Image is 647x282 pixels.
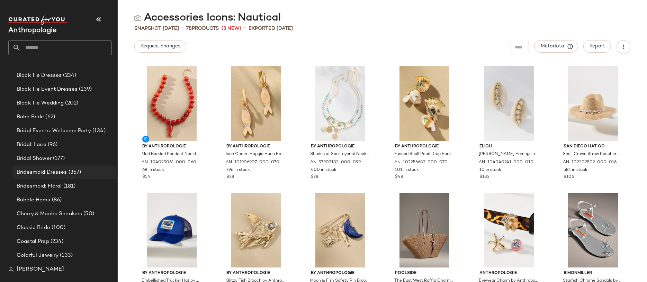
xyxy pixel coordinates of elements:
[44,113,55,121] span: (62)
[49,238,64,246] span: (234)
[142,144,201,150] span: By Anthropologie
[17,182,62,190] span: Bridesmaid: Floral
[558,66,628,141] img: 102302502_016_b
[479,144,538,150] span: éliou
[311,167,336,173] span: 400 in stock
[221,66,291,141] img: 101906907_070_b
[8,16,67,25] img: cfy_white_logo.C9jOOHJF.svg
[8,27,57,34] span: Current Company Name
[389,66,459,141] img: 102256682_070_b
[474,193,544,267] img: 102426954_066_b
[563,151,622,157] span: Shell Crown Straw Rancher by San Diego Hat Co. in [GEOGRAPHIC_DATA], Women's at Anthropologie
[310,160,361,166] span: AN-97902183-000-099
[558,193,628,267] img: 99180523_007_b2
[17,113,44,121] span: Boho Bride
[134,11,281,25] div: Accessories Icons: Nautical
[222,25,241,32] span: (3 New)
[226,167,250,173] span: 796 in stock
[540,43,572,49] span: Metadata
[310,151,369,157] span: Shades of Sea Layered Necklaces: Charm Edition by Anthropologie in Blue, Women's, Plastic/Gold/Pl...
[134,15,141,21] img: svg%3e
[186,26,192,31] span: 78
[78,85,92,93] span: (239)
[479,174,489,180] span: $185
[17,169,67,176] span: Bridesmaid Dresses
[51,196,62,204] span: (86)
[564,174,574,180] span: $106
[67,169,81,176] span: (357)
[226,270,285,276] span: By Anthropologie
[17,252,59,260] span: Colorful Jewelry
[226,144,285,150] span: By Anthropologie
[311,174,318,180] span: $78
[389,193,459,267] img: 99770794_021_b
[82,210,94,218] span: (50)
[17,141,46,149] span: Bridal: Lace
[395,174,403,180] span: $48
[142,160,196,166] span: AN-104029061-000-060
[140,44,180,49] span: Request changes
[91,127,106,135] span: (134)
[226,151,285,157] span: Icon Charm Huggie Hoop Earrings by Anthropologie in Gold, Women's, Gold/Plated Brass/Enamel
[59,252,73,260] span: (133)
[474,66,544,141] img: 104040241_010_b
[142,151,200,157] span: Mod Beaded Pendant Necklace by Anthropologie in Red, Women's, Gold/Plated Brass/Glass
[137,193,207,267] img: 100027366_043_b
[226,174,234,180] span: $38
[249,25,293,32] p: Exported [DATE]
[479,167,501,173] span: 10 in stock
[17,210,82,218] span: Cherry & Mocha Sneakers
[244,24,246,33] span: •
[50,224,66,232] span: (100)
[142,174,150,180] span: $54
[52,155,65,163] span: (177)
[17,99,64,107] span: Black Tie Wedding
[305,193,375,267] img: 103546545_070_b
[8,267,14,272] img: svg%3e
[564,144,622,150] span: San Diego Hat Co.
[479,151,538,157] span: [PERSON_NAME] Earrings by éliou in White, Women's, Gold/Plated Brass/Cubic Zirconia at Anthropologie
[142,167,164,173] span: 68 in stock
[17,238,49,246] span: Coastal Prep
[62,72,76,80] span: (234)
[134,40,186,53] button: Request changes
[17,265,64,274] span: [PERSON_NAME]
[394,151,453,157] span: Fanned Shell Pearl Drop Earrings by Anthropologie in Gold, Women's, Gold/Plated Brass
[17,155,52,163] span: Bridal Shower
[62,182,76,190] span: (181)
[134,25,179,32] span: Snapshot [DATE]
[311,270,370,276] span: By Anthropologie
[17,72,62,80] span: Black Tie Dresses
[395,270,454,276] span: POOLSIDE
[17,85,78,93] span: Black Tie Event Dresses
[226,160,279,166] span: AN-101906907-000-070
[589,44,605,49] span: Report
[395,167,419,173] span: 101 in stock
[394,160,448,166] span: AN-102256682-000-070
[64,99,78,107] span: (202)
[186,25,219,32] div: Products
[564,167,587,173] span: 581 in stock
[564,270,622,276] span: SIMONMILLER
[563,160,617,166] span: AN-102302502-000-016
[479,270,538,276] span: Anthropologie
[479,160,533,166] span: AN-104040241-000-010
[46,141,58,149] span: (96)
[17,196,51,204] span: Bubble Hems
[142,270,201,276] span: By Anthropologie
[17,224,50,232] span: Classic Bride
[395,144,454,150] span: By Anthropologie
[305,66,375,141] img: 97902183_099_b
[221,193,291,267] img: 104000740_070_b
[583,40,611,53] button: Report
[137,66,207,141] img: 104029061_060_b
[311,144,370,150] span: By Anthropologie
[182,24,183,33] span: •
[534,40,578,53] button: Metadata
[17,127,91,135] span: Bridal Events: Welcome Party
